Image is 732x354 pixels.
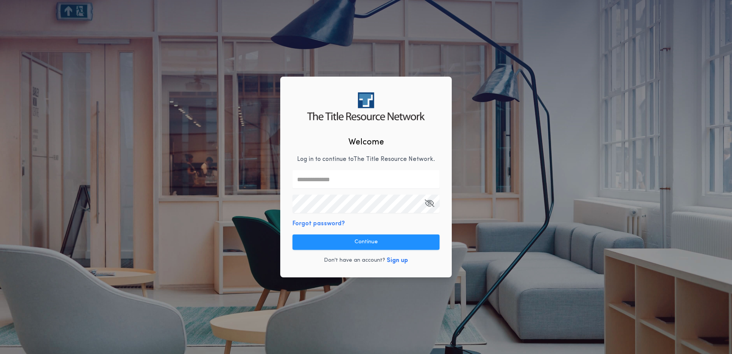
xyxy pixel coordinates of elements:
[297,155,435,164] p: Log in to continue to The Title Resource Network .
[292,219,345,228] button: Forgot password?
[324,257,385,264] p: Don't have an account?
[292,234,440,250] button: Continue
[348,136,384,149] h2: Welcome
[387,256,408,265] button: Sign up
[307,92,425,120] img: logo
